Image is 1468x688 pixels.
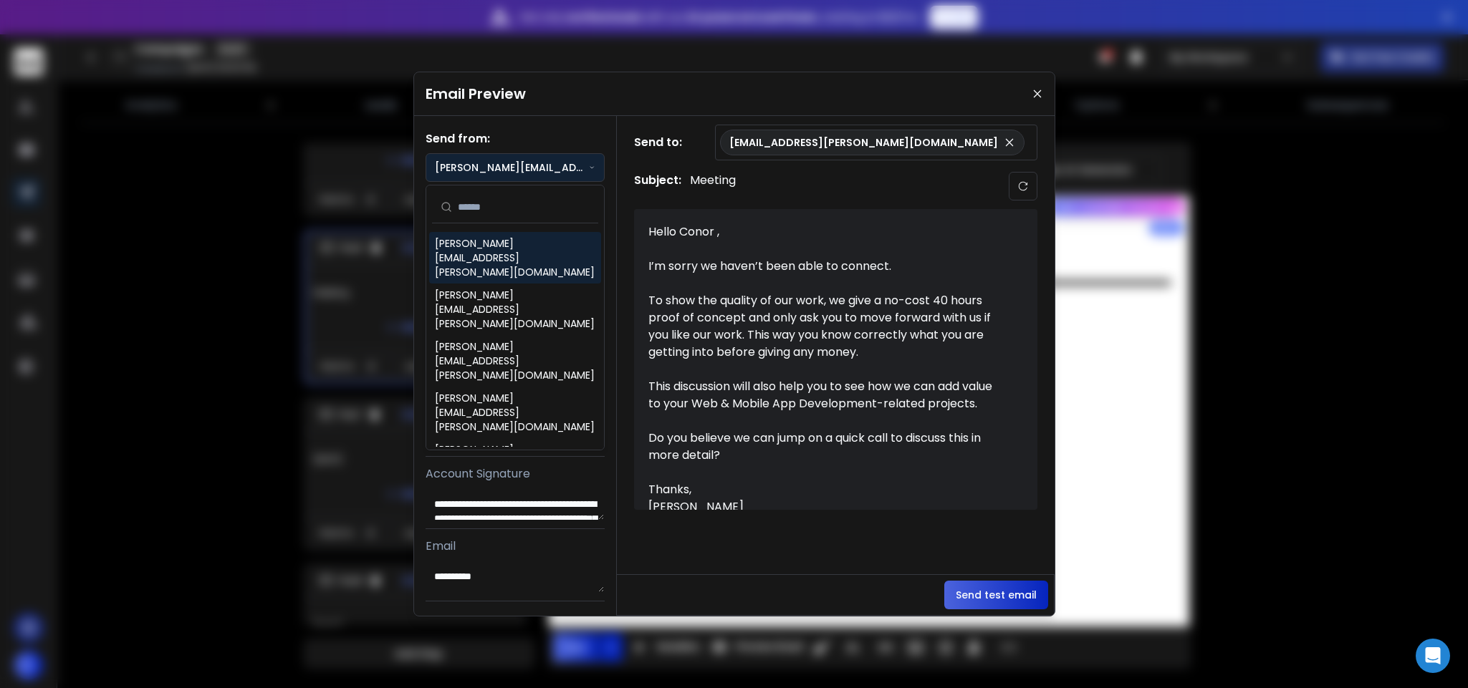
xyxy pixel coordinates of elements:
div: To show the quality of our work, we give a no-cost 40 hours proof of concept and only ask you to ... [648,292,1007,361]
h1: Email Preview [426,84,526,104]
p: Meeting [690,172,736,200]
div: Do you believe we can jump on a quick call to discuss this in more detail? [648,430,1007,464]
div: [PERSON_NAME] [648,498,1007,515]
div: [PERSON_NAME][EMAIL_ADDRESS][PERSON_NAME][DOMAIN_NAME] [435,442,595,485]
p: [EMAIL_ADDRESS][PERSON_NAME][DOMAIN_NAME] [729,135,998,150]
p: [PERSON_NAME][EMAIL_ADDRESS][PERSON_NAME][DOMAIN_NAME] [435,160,590,175]
div: Thanks, [648,481,1007,498]
div: [PERSON_NAME][EMAIL_ADDRESS][PERSON_NAME][DOMAIN_NAME] [435,391,595,434]
div: [PERSON_NAME][EMAIL_ADDRESS][PERSON_NAME][DOMAIN_NAME] [435,339,595,382]
div: Hello Conor , [648,223,1007,241]
div: [PERSON_NAME][EMAIL_ADDRESS][PERSON_NAME][DOMAIN_NAME] [435,236,595,279]
div: [PERSON_NAME][EMAIL_ADDRESS][PERSON_NAME][DOMAIN_NAME] [435,288,595,331]
h1: Send to: [634,134,691,151]
div: Open Intercom Messenger [1416,639,1450,673]
button: Send test email [944,581,1048,609]
h1: Subject: [634,172,681,200]
h1: Send from: [426,130,605,147]
div: I’m sorry we haven’t been able to connect. [648,258,1007,275]
p: Email [426,538,605,555]
p: Account Signature [426,465,605,483]
div: This discussion will also help you to see how we can add value to your Web & Mobile App Developme... [648,378,1007,412]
